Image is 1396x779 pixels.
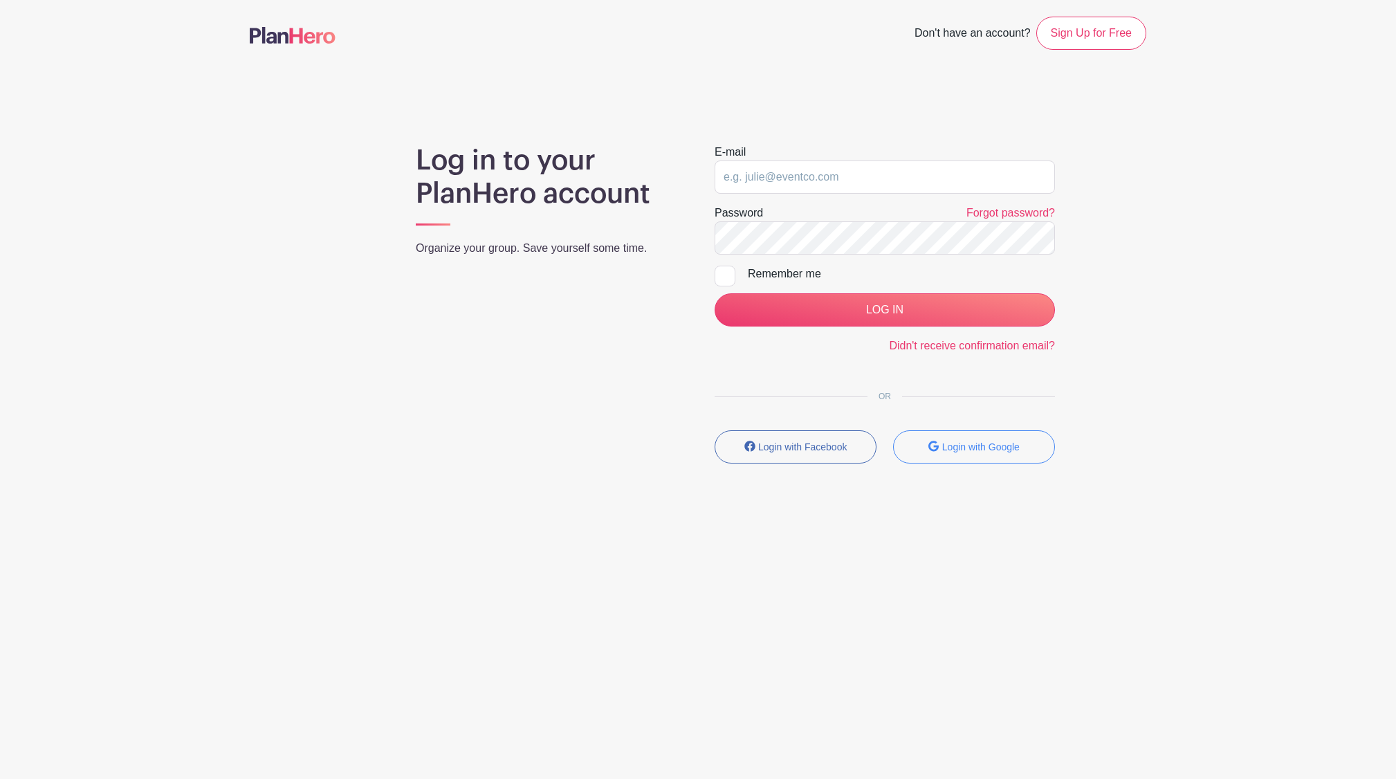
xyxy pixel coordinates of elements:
[966,207,1055,219] a: Forgot password?
[715,144,746,161] label: E-mail
[893,430,1055,464] button: Login with Google
[748,266,1055,282] div: Remember me
[942,441,1020,452] small: Login with Google
[416,144,681,210] h1: Log in to your PlanHero account
[1036,17,1146,50] a: Sign Up for Free
[889,340,1055,351] a: Didn't receive confirmation email?
[867,392,902,401] span: OR
[758,441,847,452] small: Login with Facebook
[715,430,876,464] button: Login with Facebook
[250,27,336,44] img: logo-507f7623f17ff9eddc593b1ce0a138ce2505c220e1c5a4e2b4648c50719b7d32.svg
[416,240,681,257] p: Organize your group. Save yourself some time.
[715,205,763,221] label: Password
[915,19,1031,50] span: Don't have an account?
[715,161,1055,194] input: e.g. julie@eventco.com
[715,293,1055,327] input: LOG IN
